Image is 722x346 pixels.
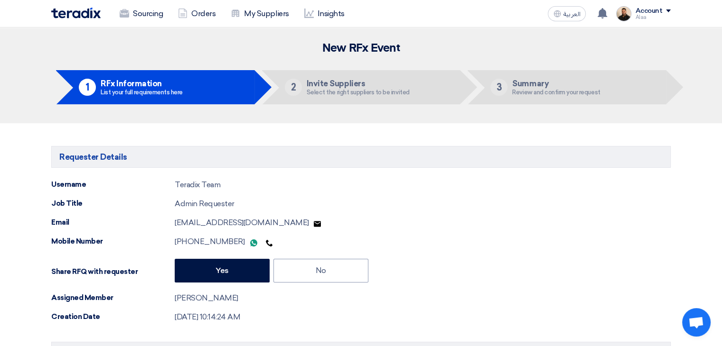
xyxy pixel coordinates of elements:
[175,179,220,191] div: Teradix Team
[51,311,175,322] div: Creation Date
[51,8,101,18] img: Teradix logo
[285,79,302,96] div: 2
[51,236,175,247] div: Mobile Number
[51,217,175,228] div: Email
[635,7,662,15] div: Account
[175,259,270,282] label: Yes
[297,3,352,24] a: Insights
[175,311,240,323] div: [DATE] 10:14:24 AM
[51,42,671,55] h2: New RFx Event
[307,89,410,95] div: Select the right suppliers to be invited
[51,146,671,168] h5: Requester Details
[223,3,296,24] a: My Suppliers
[616,6,631,21] img: MAA_1717931611039.JPG
[51,266,175,277] div: Share RFQ with requester
[175,198,234,209] div: Admin Requester
[273,259,368,282] label: No
[175,292,238,304] div: [PERSON_NAME]
[51,292,175,303] div: Assigned Member
[101,79,183,88] h5: RFx Information
[112,3,170,24] a: Sourcing
[170,3,223,24] a: Orders
[490,79,507,96] div: 3
[51,179,175,190] div: Username
[101,89,183,95] div: List your full requirements here
[175,236,277,247] div: [PHONE_NUMBER]
[512,89,600,95] div: Review and confirm your request
[307,79,410,88] h5: Invite Suppliers
[635,15,671,20] div: Alaa
[79,79,96,96] div: 1
[175,217,325,228] div: [EMAIL_ADDRESS][DOMAIN_NAME]
[51,198,175,209] div: Job Title
[512,79,600,88] h5: Summary
[548,6,586,21] button: العربية
[563,11,580,18] span: العربية
[682,308,711,337] a: Open chat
